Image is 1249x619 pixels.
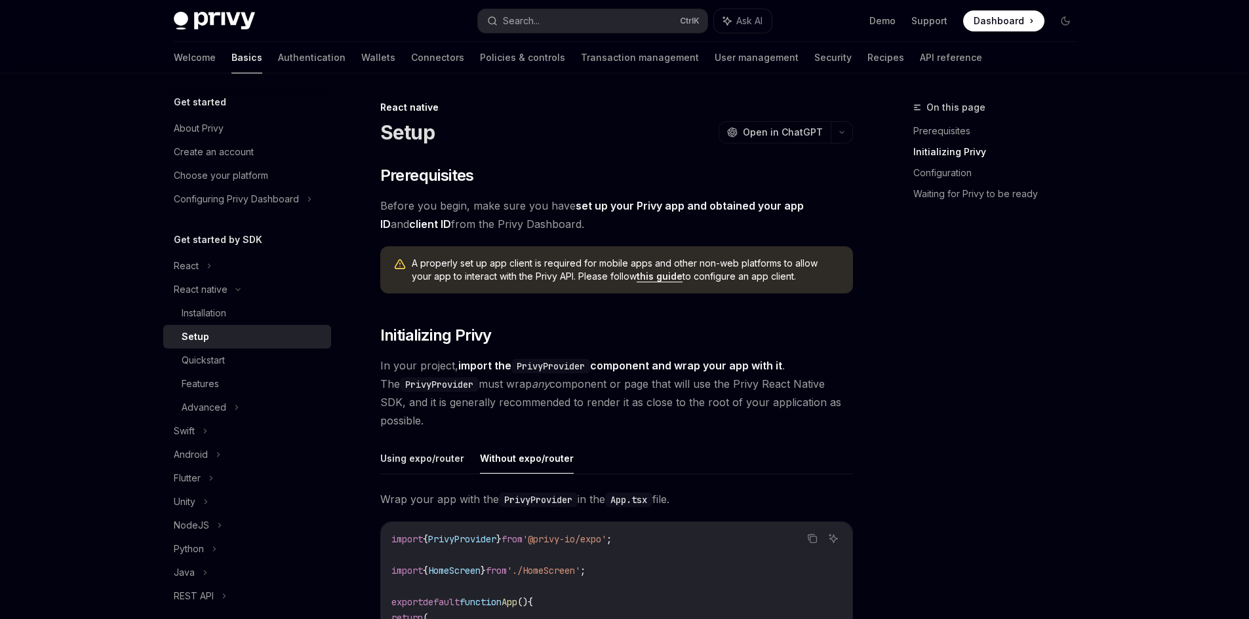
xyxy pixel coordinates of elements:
a: Demo [869,14,896,28]
div: Configuring Privy Dashboard [174,191,299,207]
a: set up your Privy app and obtained your app ID [380,199,804,231]
span: Ctrl K [680,16,700,26]
a: Transaction management [581,42,699,73]
a: Waiting for Privy to be ready [913,183,1086,204]
span: './HomeScreen' [507,565,580,576]
div: React [174,258,199,274]
a: User management [715,42,799,73]
span: ; [606,533,612,545]
button: Open in ChatGPT [719,121,831,143]
a: Quickstart [163,348,331,372]
button: Using expo/router [380,443,464,474]
span: export [391,596,423,608]
h5: Get started by SDK [174,232,262,248]
span: { [423,565,428,576]
div: Swift [174,423,195,439]
span: App [502,596,517,608]
span: Ask AI [736,14,763,28]
span: } [481,565,486,576]
span: import [391,533,423,545]
a: Wallets [361,42,395,73]
a: Installation [163,301,331,325]
a: client ID [409,217,451,231]
a: Connectors [411,42,464,73]
a: Setup [163,325,331,348]
a: Welcome [174,42,216,73]
div: Setup [182,329,209,345]
code: PrivyProvider [511,359,590,373]
a: Features [163,372,331,396]
div: Advanced [182,400,226,415]
a: Create an account [163,140,331,164]
span: '@privy-io/expo' [523,533,606,545]
button: Search...CtrlK [478,9,707,33]
a: Configuration [913,162,1086,183]
code: App.tsx [605,493,652,507]
strong: import the component and wrap your app with it [458,359,782,372]
code: PrivyProvider [400,377,479,392]
span: function [460,596,502,608]
a: Choose your platform [163,164,331,187]
span: default [423,596,460,608]
span: Before you begin, make sure you have and from the Privy Dashboard. [380,197,853,233]
span: } [496,533,502,545]
a: Authentication [278,42,346,73]
span: Prerequisites [380,165,474,186]
span: { [528,596,533,608]
span: Initializing Privy [380,325,492,346]
a: Prerequisites [913,121,1086,141]
span: A properly set up app client is required for mobile apps and other non-web platforms to allow you... [412,257,840,283]
a: About Privy [163,117,331,140]
div: Python [174,541,204,557]
button: Ask AI [825,530,842,547]
span: import [391,565,423,576]
span: HomeScreen [428,565,481,576]
span: Dashboard [974,14,1024,28]
a: this guide [637,271,683,282]
a: Policies & controls [480,42,565,73]
span: () [517,596,528,608]
a: Support [911,14,947,28]
h5: Get started [174,94,226,110]
a: Recipes [867,42,904,73]
img: dark logo [174,12,255,30]
a: Initializing Privy [913,141,1086,162]
div: Choose your platform [174,168,268,183]
em: any [532,377,549,390]
div: Flutter [174,470,201,486]
span: ; [580,565,585,576]
span: Wrap your app with the in the file. [380,490,853,508]
h1: Setup [380,121,435,144]
a: Dashboard [963,10,1044,31]
div: Create an account [174,144,254,160]
div: Unity [174,494,195,510]
span: { [423,533,428,545]
a: API reference [920,42,982,73]
div: Android [174,447,208,462]
div: Search... [503,13,540,29]
div: NodeJS [174,517,209,533]
div: Installation [182,305,226,321]
div: Java [174,565,195,580]
div: REST API [174,588,214,604]
svg: Warning [393,258,406,271]
span: PrivyProvider [428,533,496,545]
div: React native [380,101,853,114]
button: Toggle dark mode [1055,10,1076,31]
div: React native [174,282,228,297]
code: PrivyProvider [499,493,578,507]
span: from [502,533,523,545]
a: Basics [231,42,262,73]
span: from [486,565,507,576]
div: About Privy [174,121,224,136]
button: Ask AI [714,9,772,33]
a: Security [814,42,852,73]
span: On this page [926,100,985,115]
span: In your project, . The must wrap component or page that will use the Privy React Native SDK, and ... [380,356,853,430]
button: Without expo/router [480,443,574,474]
div: Features [182,376,219,392]
span: Open in ChatGPT [743,126,823,139]
button: Copy the contents from the code block [804,530,821,547]
div: Quickstart [182,352,225,368]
